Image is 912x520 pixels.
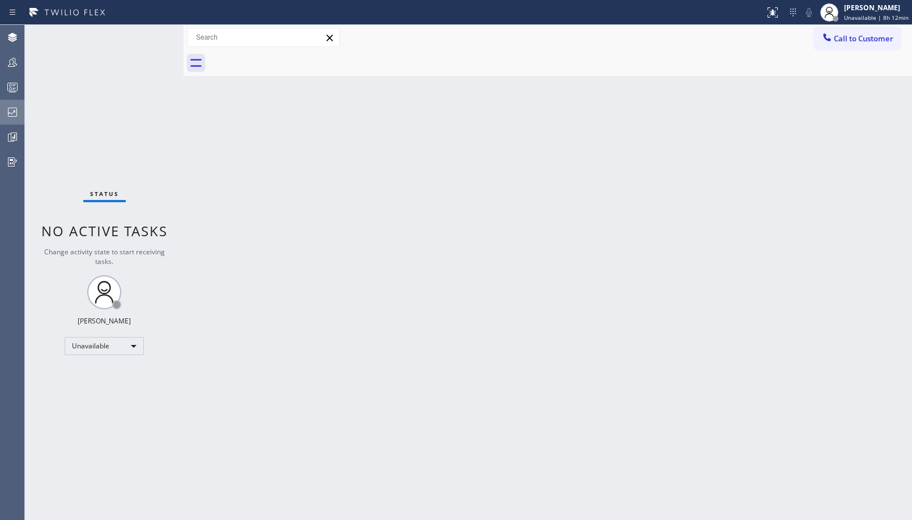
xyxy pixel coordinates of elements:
[844,14,909,22] span: Unavailable | 8h 12min
[78,316,131,326] div: [PERSON_NAME]
[41,221,168,240] span: No active tasks
[844,3,909,12] div: [PERSON_NAME]
[187,28,339,46] input: Search
[801,5,817,20] button: Mute
[44,247,165,266] span: Change activity state to start receiving tasks.
[65,337,144,355] div: Unavailable
[814,28,901,49] button: Call to Customer
[90,190,119,198] span: Status
[834,33,893,44] span: Call to Customer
